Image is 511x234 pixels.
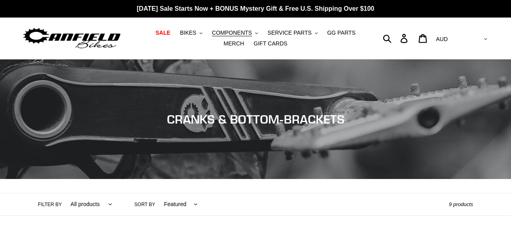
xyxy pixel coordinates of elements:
img: Canfield Bikes [22,26,122,51]
a: GG PARTS [323,28,359,38]
label: Filter by [38,201,62,208]
button: COMPONENTS [208,28,262,38]
span: SERVICE PARTS [267,29,311,36]
span: BIKES [180,29,196,36]
a: SALE [151,28,174,38]
span: GG PARTS [327,29,355,36]
label: Sort by [135,201,155,208]
span: SALE [155,29,170,36]
span: 9 products [449,201,473,207]
button: BIKES [176,28,206,38]
span: CRANKS & BOTTOM-BRACKETS [167,112,345,126]
span: MERCH [224,40,244,47]
span: COMPONENTS [212,29,252,36]
a: GIFT CARDS [250,38,291,49]
span: GIFT CARDS [254,40,287,47]
button: SERVICE PARTS [263,28,321,38]
a: MERCH [220,38,248,49]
